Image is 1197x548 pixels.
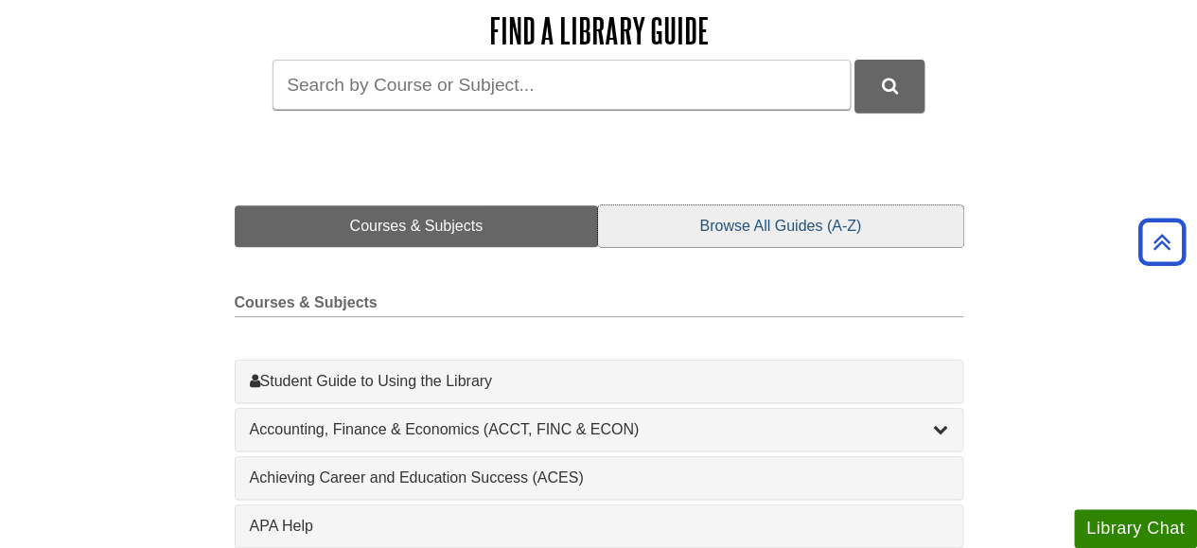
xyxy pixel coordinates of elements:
a: Courses & Subjects [235,205,599,247]
button: Library Chat [1074,509,1197,548]
a: Browse All Guides (A-Z) [598,205,962,247]
a: Accounting, Finance & Economics (ACCT, FINC & ECON) [250,418,948,441]
a: Back to Top [1132,229,1192,255]
a: APA Help [250,515,948,538]
a: Achieving Career and Education Success (ACES) [250,467,948,489]
h2: Courses & Subjects [235,294,963,317]
button: DU Library Guides Search [854,60,924,112]
h2: Find a Library Guide [235,11,963,50]
a: Student Guide to Using the Library [250,370,948,393]
input: Search by Course or Subject... [273,60,851,110]
i: Search Library Guides [882,78,898,95]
